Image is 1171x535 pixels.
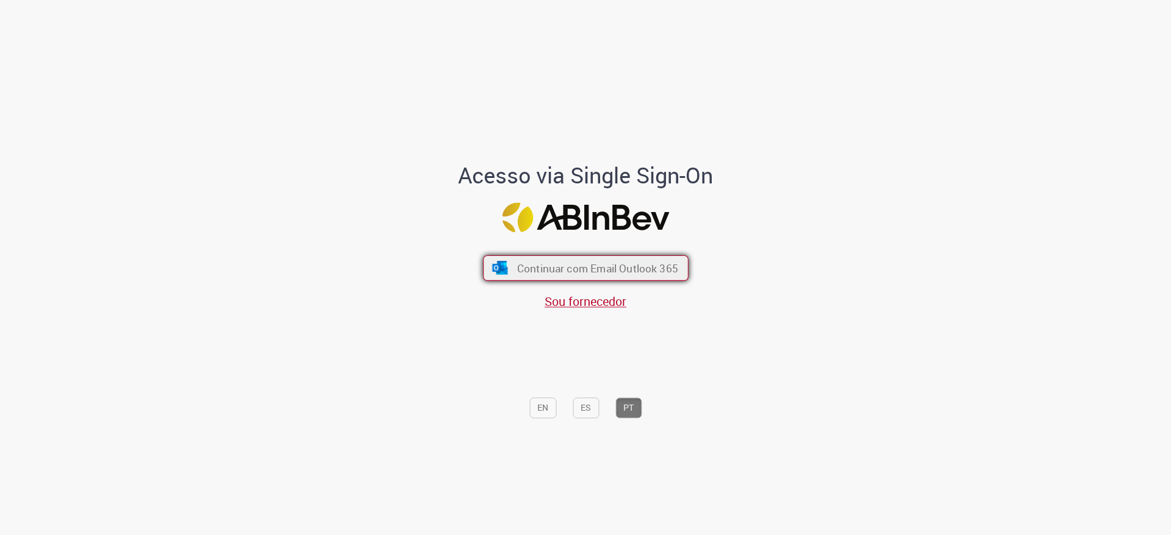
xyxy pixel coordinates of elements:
h1: Acesso via Single Sign-On [417,163,755,188]
button: ES [573,398,599,419]
img: ícone Azure/Microsoft 360 [491,261,509,275]
button: PT [615,398,642,419]
button: EN [529,398,556,419]
button: ícone Azure/Microsoft 360 Continuar com Email Outlook 365 [483,255,689,281]
img: Logo ABInBev [502,202,669,232]
a: Sou fornecedor [545,294,626,310]
span: Continuar com Email Outlook 365 [517,261,678,275]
